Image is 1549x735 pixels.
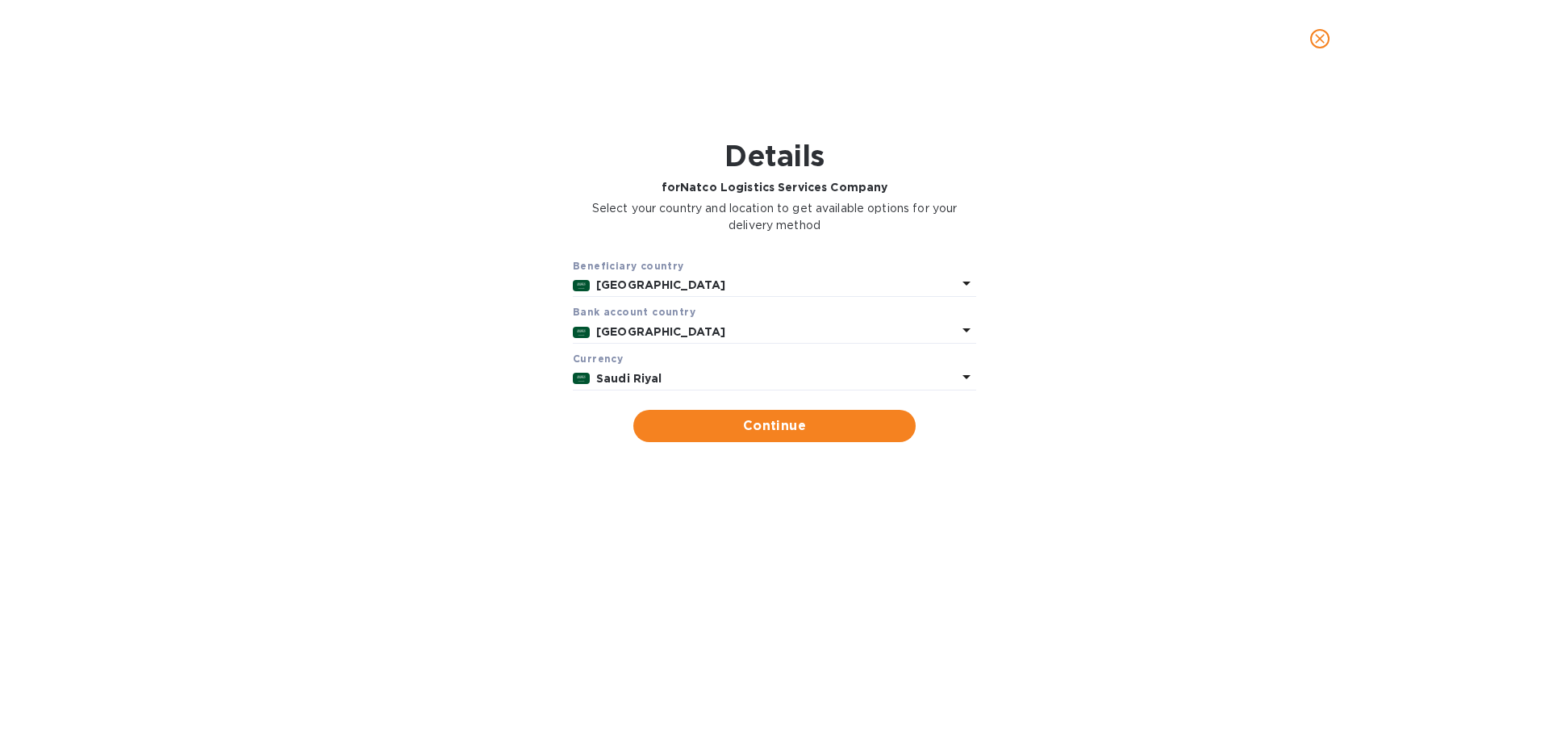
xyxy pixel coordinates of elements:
button: Continue [633,410,916,442]
p: Select your country and location to get available options for your delivery method [573,200,976,234]
button: close [1301,19,1339,58]
b: [GEOGRAPHIC_DATA] [596,278,725,291]
h1: Details [573,139,976,173]
span: Continue [646,416,903,436]
b: Beneficiary country [573,260,684,272]
img: SA [573,327,590,338]
img: SAR [573,373,590,384]
img: SA [573,280,590,291]
b: [GEOGRAPHIC_DATA] [596,325,725,338]
b: for Natco Logistics Services Company [662,181,888,194]
b: Bank account cоuntry [573,306,695,318]
b: Currency [573,353,623,365]
b: Saudi Riyal [596,372,662,385]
